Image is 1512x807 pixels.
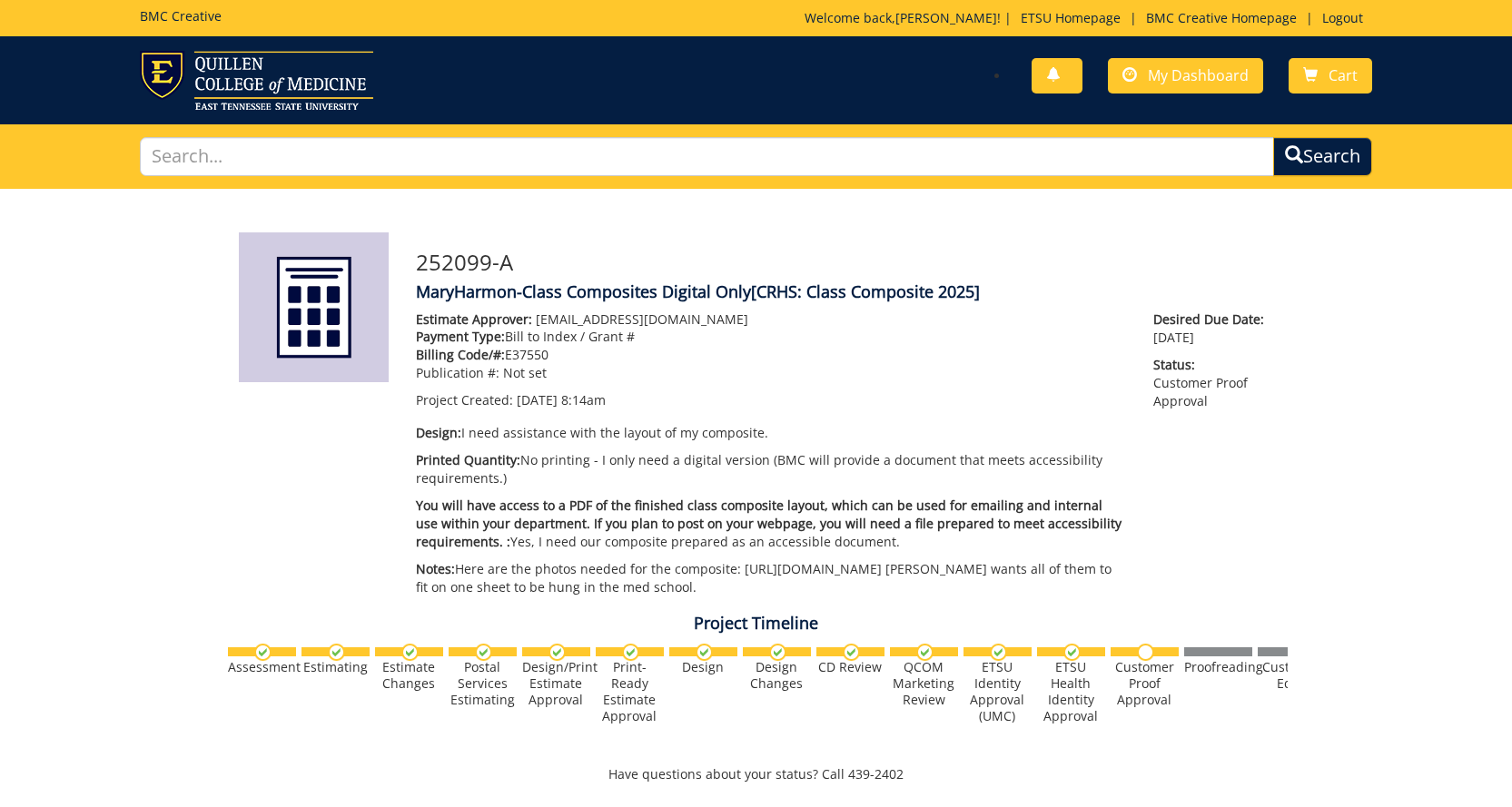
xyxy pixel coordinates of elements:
[1153,356,1273,410] p: Customer Proof Approval
[416,346,505,363] span: Billing Code/#:
[475,644,492,661] img: checkmark
[416,346,1127,364] p: E37550
[1037,659,1105,724] div: ETSU Health Identity Approval
[416,497,1122,550] span: You will have access to a PDF of the finished class composite layout, which can be used for email...
[696,644,713,661] img: checkmark
[1289,58,1372,93] a: Cart
[890,659,958,708] div: QCOM Marketing Review
[416,283,1274,301] h4: MaryHarmon-Class Composites Digital Only
[301,659,370,675] div: Estimating
[416,560,1127,596] p: Here are the photos needed for the composite: [URL][DOMAIN_NAME] [PERSON_NAME] wants all of them ...
[843,644,860,661] img: checkmark
[622,644,639,661] img: checkmark
[416,560,455,577] span: Notes:
[1137,9,1306,26] a: BMC Creative Homepage
[239,232,389,382] img: Product featured image
[895,9,997,26] a: [PERSON_NAME]
[805,9,1372,27] p: Welcome back, ! | | |
[140,51,373,110] img: ETSU logo
[816,659,884,675] div: CD Review
[1063,644,1081,661] img: checkmark
[964,659,1032,724] div: ETSU Identity Approval (UMC)
[1273,137,1372,176] button: Search
[416,364,499,381] span: Publication #:
[140,9,222,23] h5: BMC Creative
[1012,9,1130,26] a: ETSU Homepage
[416,451,1127,487] p: No printing - I only need a digital version (BMC will provide a document that meets accessibility...
[449,659,517,708] div: Postal Services Estimating
[1153,356,1273,374] span: Status:
[416,328,505,345] span: Payment Type:
[228,659,296,675] div: Assessment
[1137,644,1154,661] img: no
[916,644,934,661] img: checkmark
[1148,65,1249,85] span: My Dashboard
[225,765,1288,783] p: Have questions about your status? Call 439-2402
[1329,65,1358,85] span: Cart
[1313,9,1372,26] a: Logout
[548,644,566,661] img: checkmark
[416,424,461,441] span: Design:
[416,328,1127,346] p: Bill to Index / Grant #
[503,364,547,381] span: Not set
[1258,659,1326,692] div: Customer Edits
[751,280,980,302] span: [CRHS: Class Composite 2025]
[669,659,737,675] div: Design
[517,391,606,408] span: [DATE] 8:14am
[1108,58,1263,93] a: My Dashboard
[375,659,443,692] div: Estimate Changes
[743,659,811,692] div: Design Changes
[1184,659,1252,675] div: Proofreading
[416,497,1127,551] p: Yes, I need our composite prepared as an accessible document.
[254,644,272,661] img: checkmark
[769,644,786,661] img: checkmark
[225,615,1288,633] h4: Project Timeline
[140,137,1275,176] input: Search...
[1153,310,1273,329] span: Desired Due Date:
[416,251,1274,274] h3: 252099-A
[328,644,345,661] img: checkmark
[1153,310,1273,347] p: [DATE]
[1111,659,1179,708] div: Customer Proof Approval
[416,451,520,468] span: Printed Quantity:
[522,659,590,708] div: Design/Print Estimate Approval
[990,644,1007,661] img: checkmark
[401,644,419,661] img: checkmark
[416,391,513,408] span: Project Created:
[416,310,532,328] span: Estimate Approver:
[416,424,1127,442] p: I need assistance with the layout of my composite.
[596,659,664,724] div: Print-Ready Estimate Approval
[416,310,1127,329] p: [EMAIL_ADDRESS][DOMAIN_NAME]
